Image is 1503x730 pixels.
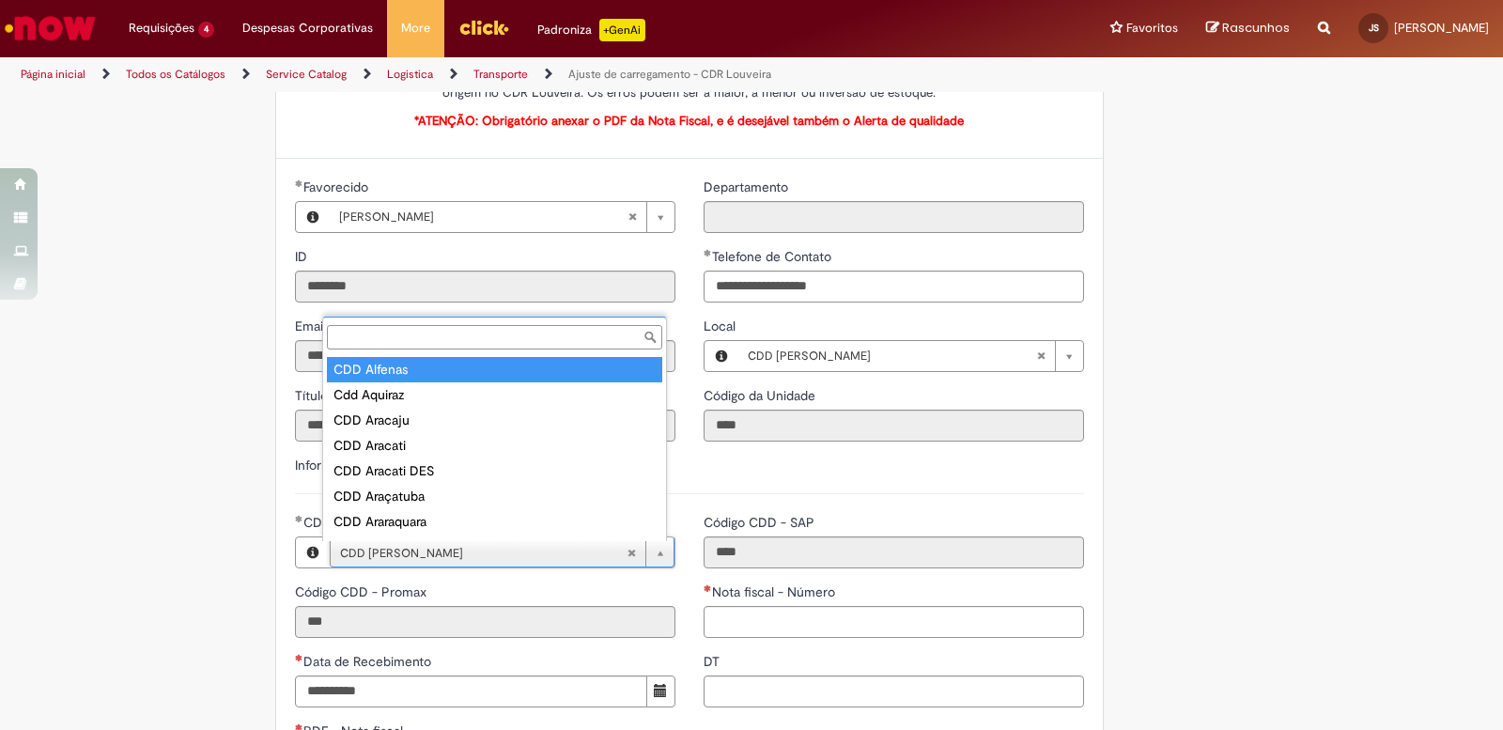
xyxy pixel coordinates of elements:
ul: CDD [323,353,666,541]
div: CDD Aracati [327,433,662,458]
div: Cdd Aquiraz [327,382,662,408]
div: CDD Araraquara [327,509,662,535]
div: CDD Alfenas [327,357,662,382]
div: CDD Araçatuba [327,484,662,509]
div: CDD Aracati DES [327,458,662,484]
div: CDD Bahia [327,535,662,560]
div: CDD Aracaju [327,408,662,433]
